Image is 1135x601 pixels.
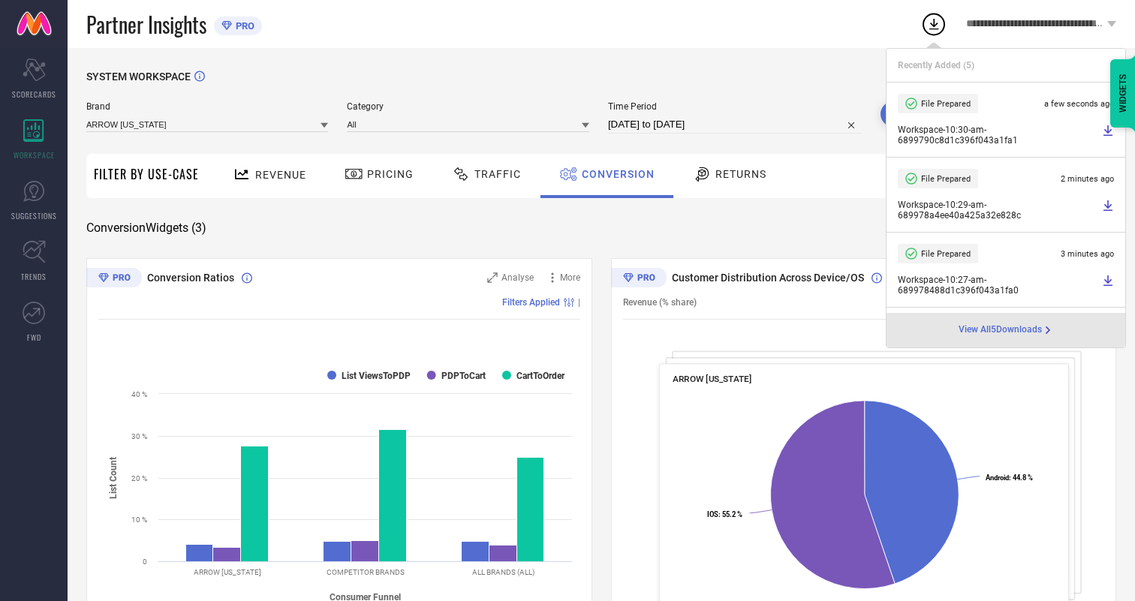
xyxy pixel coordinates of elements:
[959,324,1054,336] a: View All5Downloads
[611,268,667,290] div: Premium
[959,324,1042,336] span: View All 5 Downloads
[921,99,971,109] span: File Prepared
[578,297,580,308] span: |
[14,149,55,161] span: WORKSPACE
[367,168,414,180] span: Pricing
[881,101,962,127] button: Search
[1044,99,1114,109] span: a few seconds ago
[959,324,1054,336] div: Open download page
[898,125,1098,146] span: Workspace - 10:30-am - 6899790c8d1c396f043a1fa1
[898,60,974,71] span: Recently Added ( 5 )
[1102,125,1114,146] a: Download
[608,116,862,134] input: Select time period
[194,568,261,576] text: ARROW [US_STATE]
[474,168,521,180] span: Traffic
[623,297,697,308] span: Revenue (% share)
[472,568,534,576] text: ALL BRANDS (ALL)
[86,268,142,290] div: Premium
[898,275,1098,296] span: Workspace - 10:27-am - 689978488d1c396f043a1fa0
[921,249,971,259] span: File Prepared
[516,371,565,381] text: CartToOrder
[1061,249,1114,259] span: 3 minutes ago
[898,200,1098,221] span: Workspace - 10:29-am - 689978a4ee40a425a32e828c
[347,101,589,112] span: Category
[131,474,147,482] text: 20 %
[11,210,57,221] span: SUGGESTIONS
[706,510,742,518] text: : 55.2 %
[327,568,405,576] text: COMPETITOR BRANDS
[706,510,718,518] tspan: IOS
[131,432,147,440] text: 30 %
[27,332,41,343] span: FWD
[1061,174,1114,184] span: 2 minutes ago
[672,272,864,284] span: Customer Distribution Across Device/OS
[985,473,1008,482] tspan: Android
[147,272,234,284] span: Conversion Ratios
[502,297,560,308] span: Filters Applied
[255,169,306,181] span: Revenue
[921,174,971,184] span: File Prepared
[608,101,862,112] span: Time Period
[232,20,254,32] span: PRO
[86,101,328,112] span: Brand
[715,168,766,180] span: Returns
[12,89,56,100] span: SCORECARDS
[501,272,534,283] span: Analyse
[86,9,206,40] span: Partner Insights
[143,557,147,566] text: 0
[131,390,147,398] text: 40 %
[108,456,119,498] tspan: List Count
[94,165,199,183] span: Filter By Use-Case
[920,11,947,38] div: Open download list
[560,272,580,283] span: More
[1102,200,1114,221] a: Download
[131,515,147,524] text: 10 %
[672,374,751,384] span: ARROW [US_STATE]
[1102,275,1114,296] a: Download
[985,473,1032,482] text: : 44.8 %
[86,71,191,83] span: SYSTEM WORKSPACE
[441,371,486,381] text: PDPToCart
[86,221,206,236] span: Conversion Widgets ( 3 )
[582,168,655,180] span: Conversion
[487,272,498,283] svg: Zoom
[342,371,411,381] text: List ViewsToPDP
[21,271,47,282] span: TRENDS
